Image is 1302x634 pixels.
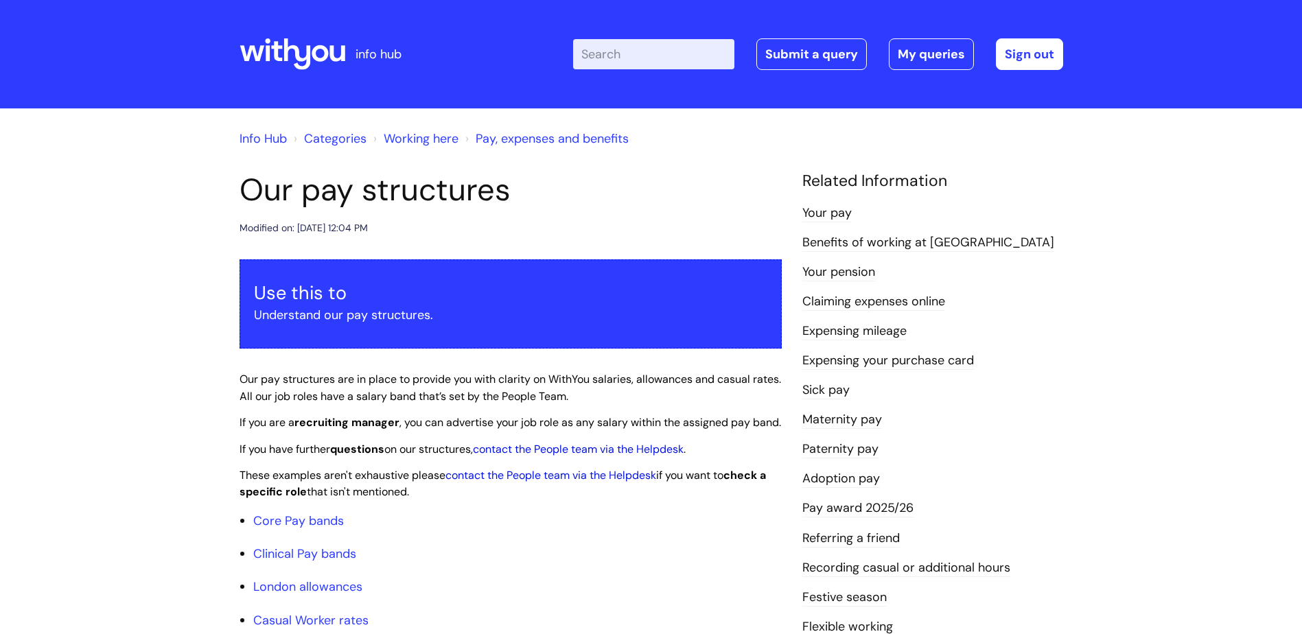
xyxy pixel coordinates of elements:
[254,304,767,326] p: Understand our pay structures.
[240,220,368,237] div: Modified on: [DATE] 12:04 PM
[802,500,914,517] a: Pay award 2025/26
[253,612,369,629] a: Casual Worker rates
[802,470,880,488] a: Adoption pay
[802,172,1063,191] h4: Related Information
[240,172,782,209] h1: Our pay structures
[240,372,781,403] span: Our pay structures are in place to provide you with clarity on WithYou salaries, allowances and c...
[476,130,629,147] a: Pay, expenses and benefits
[253,578,362,595] a: London allowances
[240,442,686,456] span: If you have further on our structures, .
[802,559,1010,577] a: Recording casual or additional hours
[253,513,344,529] a: Core Pay bands
[573,39,734,69] input: Search
[802,441,879,458] a: Paternity pay
[802,381,850,399] a: Sick pay
[802,263,875,281] a: Your pension
[290,128,367,150] li: Solution home
[384,130,458,147] a: Working here
[996,38,1063,70] a: Sign out
[802,589,887,607] a: Festive season
[240,415,781,430] span: If you are a , you can advertise your job role as any salary within the assigned pay band.
[240,468,766,500] span: These examples aren't exhaustive please if you want to that isn't mentioned.
[802,530,900,548] a: Referring a friend
[253,545,356,562] a: Clinical Pay bands
[802,293,945,311] a: Claiming expenses online
[240,130,287,147] a: Info Hub
[473,442,684,456] a: contact the People team via the Helpdesk
[802,322,907,340] a: Expensing mileage
[445,468,656,482] a: contact the People team via the Helpdesk
[356,43,402,65] p: info hub
[802,234,1054,252] a: Benefits of working at [GEOGRAPHIC_DATA]
[889,38,974,70] a: My queries
[802,411,882,429] a: Maternity pay
[294,415,399,430] strong: recruiting manager
[462,128,629,150] li: Pay, expenses and benefits
[802,352,974,370] a: Expensing your purchase card
[802,204,852,222] a: Your pay
[254,282,767,304] h3: Use this to
[370,128,458,150] li: Working here
[756,38,867,70] a: Submit a query
[330,442,384,456] strong: questions
[573,38,1063,70] div: | -
[304,130,367,147] a: Categories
